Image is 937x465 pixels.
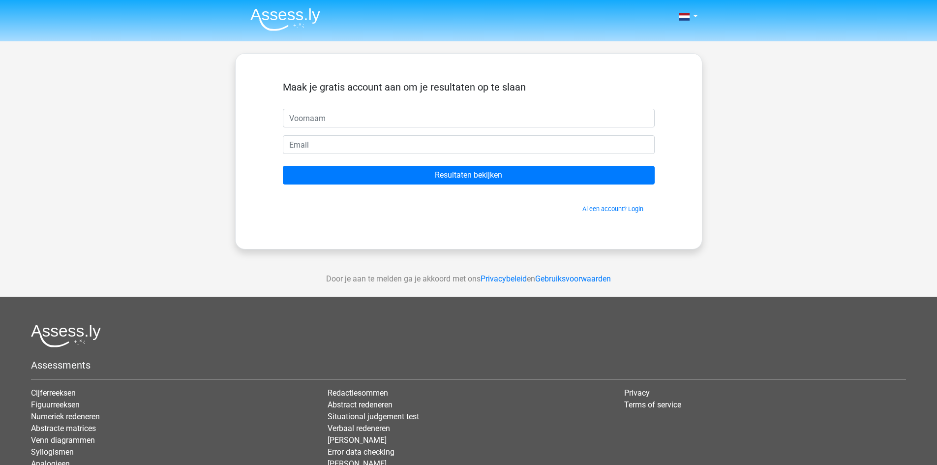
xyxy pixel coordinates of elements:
[31,400,80,409] a: Figuurreeksen
[283,135,655,154] input: Email
[31,359,906,371] h5: Assessments
[283,166,655,185] input: Resultaten bekijken
[250,8,320,31] img: Assessly
[328,447,394,457] a: Error data checking
[31,447,74,457] a: Syllogismen
[535,274,611,283] a: Gebruiksvoorwaarden
[31,388,76,398] a: Cijferreeksen
[481,274,527,283] a: Privacybeleid
[624,388,650,398] a: Privacy
[31,324,101,347] img: Assessly logo
[328,412,419,421] a: Situational judgement test
[624,400,681,409] a: Terms of service
[31,412,100,421] a: Numeriek redeneren
[328,388,388,398] a: Redactiesommen
[283,81,655,93] h5: Maak je gratis account aan om je resultaten op te slaan
[31,424,96,433] a: Abstracte matrices
[328,424,390,433] a: Verbaal redeneren
[328,435,387,445] a: [PERSON_NAME]
[31,435,95,445] a: Venn diagrammen
[328,400,393,409] a: Abstract redeneren
[283,109,655,127] input: Voornaam
[582,205,643,213] a: Al een account? Login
